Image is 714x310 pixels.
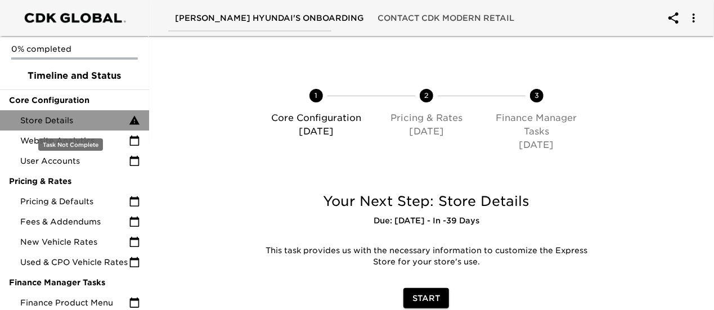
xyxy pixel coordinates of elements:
button: account of current user [680,5,707,32]
p: This task provides us with the necessary information to customize the Express Store for your stor... [257,245,597,268]
span: User Accounts [20,155,129,167]
span: Finance Product Menu [20,297,129,308]
p: [DATE] [376,125,477,138]
h6: Due: [DATE] - In -39 Days [248,215,605,227]
text: 1 [315,91,318,100]
span: Fees & Addendums [20,216,129,227]
span: Start [412,291,440,305]
p: [DATE] [266,125,367,138]
span: Contact CDK Modern Retail [378,11,514,25]
span: Website Analytics [20,135,129,146]
span: New Vehicle Rates [20,236,129,248]
span: Store Details [20,115,129,126]
p: Pricing & Rates [376,111,477,125]
text: 3 [535,91,539,100]
p: 0% completed [11,43,138,55]
span: Pricing & Rates [9,176,140,187]
button: account of current user [660,5,687,32]
p: Finance Manager Tasks [486,111,587,138]
p: Core Configuration [266,111,367,125]
span: Pricing & Defaults [20,196,129,207]
span: Used & CPO Vehicle Rates [20,257,129,268]
span: Finance Manager Tasks [9,277,140,288]
button: Start [403,288,449,309]
span: Core Configuration [9,95,140,106]
h5: Your Next Step: Store Details [248,192,605,210]
span: [PERSON_NAME] Hyundai's Onboarding [175,11,364,25]
p: [DATE] [486,138,587,152]
text: 2 [424,91,429,100]
span: Timeline and Status [9,69,140,83]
